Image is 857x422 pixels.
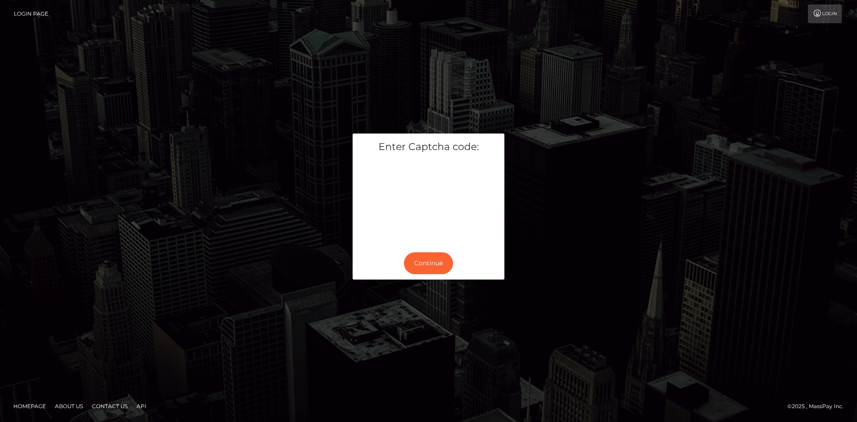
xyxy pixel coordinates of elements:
[133,399,150,413] a: API
[14,4,48,23] a: Login Page
[359,160,498,240] iframe: mtcaptcha
[51,399,87,413] a: About Us
[88,399,131,413] a: Contact Us
[808,4,842,23] a: Login
[359,140,498,154] h5: Enter Captcha code:
[10,399,50,413] a: Homepage
[404,252,453,274] button: Continue
[787,401,850,411] div: © 2025 , MassPay Inc.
